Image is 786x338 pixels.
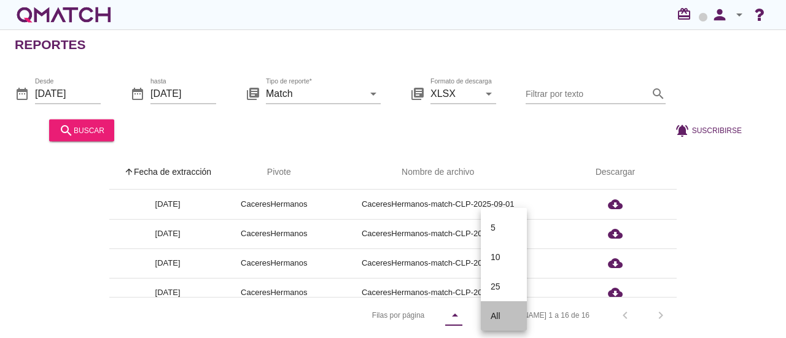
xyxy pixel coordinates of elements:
div: buscar [59,123,104,137]
td: CaceresHermanos [226,248,322,278]
th: Pivote: Not sorted. Activate to sort ascending. [226,155,322,190]
i: library_books [410,86,425,101]
td: CaceresHermanos-match-CLP-2025-09-02 [322,219,554,248]
div: 10 [491,250,517,264]
button: Suscribirse [665,119,752,141]
i: library_books [246,86,260,101]
input: hasta [150,83,216,103]
i: date_range [130,86,145,101]
td: [DATE] [109,248,226,278]
i: arrow_drop_down [366,86,381,101]
td: [DATE] [109,219,226,248]
i: cloud_download [608,256,623,271]
th: Descargar: Not sorted. [554,155,677,190]
h2: Reportes [15,35,86,55]
i: search [59,123,74,137]
i: arrow_drop_down [448,308,462,323]
div: 25 [491,279,517,294]
td: CaceresHermanos-match-CLP-2025-09-04 [322,278,554,307]
i: cloud_download [608,226,623,241]
td: CaceresHermanos [226,278,322,307]
td: CaceresHermanos-match-CLP-2025-09-01 [322,190,554,219]
i: cloud_download [608,197,623,212]
td: CaceresHermanos-match-CLP-2025-09-03 [322,248,554,278]
i: arrow_drop_down [732,7,747,22]
td: [DATE] [109,190,226,219]
i: person [707,6,732,23]
a: white-qmatch-logo [15,2,113,27]
span: Suscribirse [692,125,742,136]
div: Filas por página [249,298,462,333]
button: buscar [49,119,114,141]
i: cloud_download [608,285,623,300]
i: notifications_active [675,123,692,137]
input: Desde [35,83,101,103]
td: CaceresHermanos [226,190,322,219]
i: search [651,86,666,101]
i: arrow_drop_down [481,86,496,101]
th: Fecha de extracción: Sorted ascending. Activate to sort descending. [109,155,226,190]
input: Filtrar por texto [526,83,648,103]
td: [DATE] [109,278,226,307]
div: [PERSON_NAME] 1 a 16 de 16 [486,310,589,321]
i: arrow_upward [124,167,134,177]
th: Nombre de archivo: Not sorted. [322,155,554,190]
td: CaceresHermanos [226,219,322,248]
input: Tipo de reporte* [266,83,364,103]
i: date_range [15,86,29,101]
i: redeem [677,7,696,21]
div: All [491,309,517,323]
input: Formato de descarga [430,83,479,103]
div: 5 [491,220,517,235]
